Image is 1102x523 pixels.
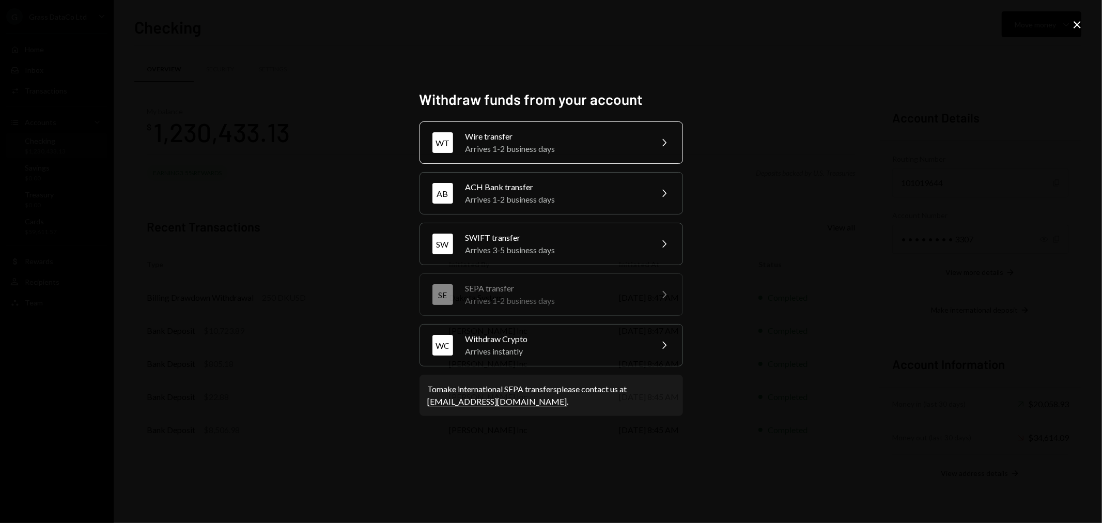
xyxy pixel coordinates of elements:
[465,193,645,206] div: Arrives 1-2 business days
[465,232,645,244] div: SWIFT transfer
[465,143,645,155] div: Arrives 1-2 business days
[420,324,683,366] button: WCWithdraw CryptoArrives instantly
[420,223,683,265] button: SWSWIFT transferArrives 3-5 business days
[465,295,645,307] div: Arrives 1-2 business days
[428,396,567,407] a: [EMAIL_ADDRESS][DOMAIN_NAME]
[420,172,683,214] button: ABACH Bank transferArrives 1-2 business days
[432,132,453,153] div: WT
[432,234,453,254] div: SW
[465,130,645,143] div: Wire transfer
[420,89,683,110] h2: Withdraw funds from your account
[465,282,645,295] div: SEPA transfer
[465,345,645,358] div: Arrives instantly
[420,121,683,164] button: WTWire transferArrives 1-2 business days
[432,284,453,305] div: SE
[465,244,645,256] div: Arrives 3-5 business days
[428,383,675,408] div: To make international SEPA transfers please contact us at .
[432,183,453,204] div: AB
[465,333,645,345] div: Withdraw Crypto
[420,273,683,316] button: SESEPA transferArrives 1-2 business days
[465,181,645,193] div: ACH Bank transfer
[432,335,453,356] div: WC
